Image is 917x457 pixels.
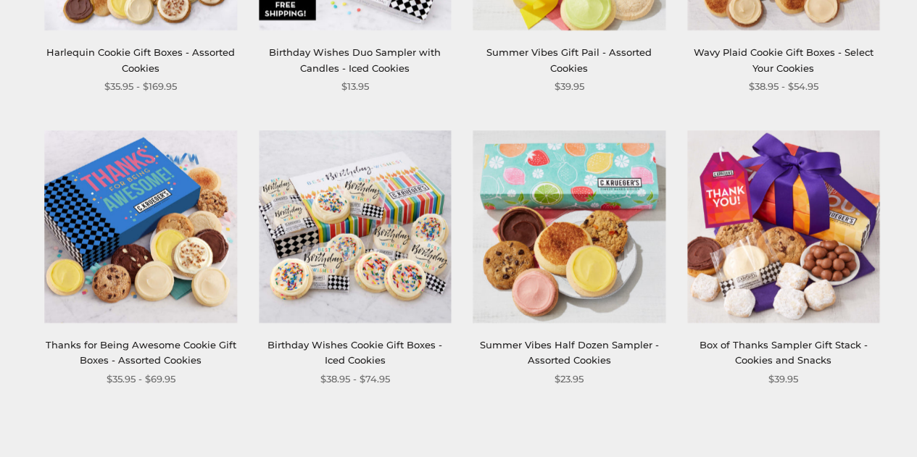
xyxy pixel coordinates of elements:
[104,79,177,94] span: $35.95 - $169.95
[45,131,237,323] img: Thanks for Being Awesome Cookie Gift Boxes - Assorted Cookies
[749,79,818,94] span: $38.95 - $54.95
[12,402,150,445] iframe: Sign Up via Text for Offers
[341,79,369,94] span: $13.95
[687,131,879,323] img: Box of Thanks Sampler Gift Stack - Cookies and Snacks
[480,339,659,366] a: Summer Vibes Half Dozen Sampler - Assorted Cookies
[259,131,451,323] img: Birthday Wishes Cookie Gift Boxes - Iced Cookies
[267,339,442,366] a: Birthday Wishes Cookie Gift Boxes - Iced Cookies
[320,372,390,387] span: $38.95 - $74.95
[700,339,868,366] a: Box of Thanks Sampler Gift Stack - Cookies and Snacks
[555,79,584,94] span: $39.95
[486,46,652,73] a: Summer Vibes Gift Pail - Assorted Cookies
[107,372,175,387] span: $35.95 - $69.95
[768,372,798,387] span: $39.95
[473,131,665,323] img: Summer Vibes Half Dozen Sampler - Assorted Cookies
[46,46,235,73] a: Harlequin Cookie Gift Boxes - Assorted Cookies
[555,372,584,387] span: $23.95
[694,46,874,73] a: Wavy Plaid Cookie Gift Boxes - Select Your Cookies
[269,46,441,73] a: Birthday Wishes Duo Sampler with Candles - Iced Cookies
[46,339,236,366] a: Thanks for Being Awesome Cookie Gift Boxes - Assorted Cookies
